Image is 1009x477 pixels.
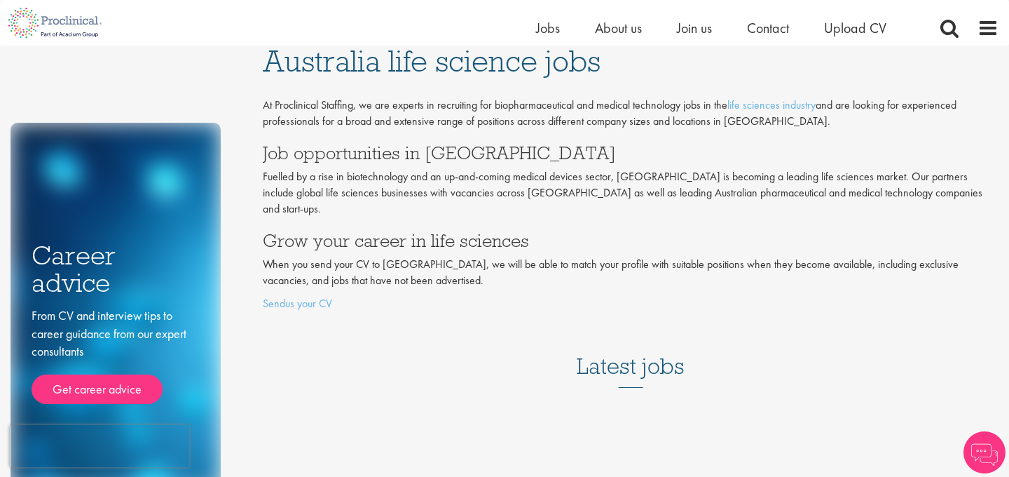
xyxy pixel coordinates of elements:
[577,319,685,388] h3: Latest jobs
[32,242,200,296] h3: Career advice
[536,19,560,37] a: Jobs
[677,19,712,37] a: Join us
[32,307,200,404] div: From CV and interview tips to career guidance from our expert consultants
[747,19,789,37] a: Contact
[263,144,998,162] h3: Job opportunities in [GEOGRAPHIC_DATA]
[595,19,642,37] a: About us
[263,42,600,80] span: Australia life science jobs
[824,19,886,37] a: Upload CV
[963,431,1005,473] img: Chatbot
[263,98,998,130] p: At Proclinical Staffing, we are experts in recruiting for biopharmaceutical and medical technolog...
[727,98,816,112] a: life sciences industry
[10,425,189,467] iframe: reCAPTCHA
[263,169,998,217] p: Fuelled by a rise in biotechnology and an up-and-coming medical devices sector, [GEOGRAPHIC_DATA]...
[263,257,998,289] p: When you send your CV to [GEOGRAPHIC_DATA], we will be able to match your profile with suitable p...
[263,296,332,311] a: Sendus your CV
[263,231,998,250] h3: Grow your career in life sciences
[32,375,163,404] a: Get career advice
